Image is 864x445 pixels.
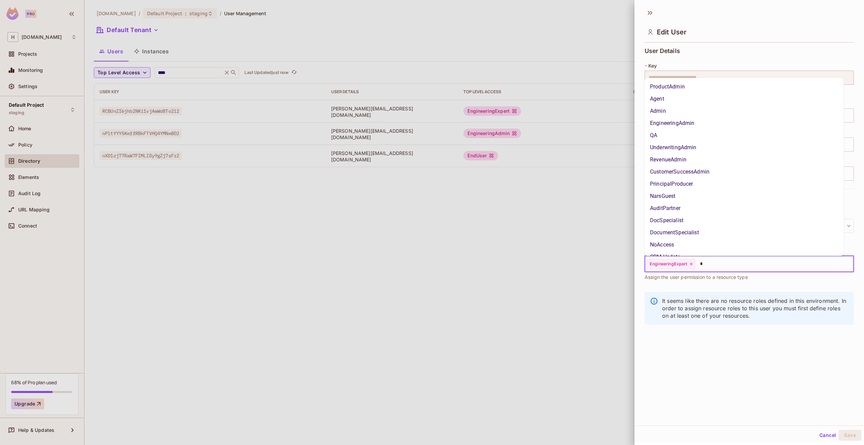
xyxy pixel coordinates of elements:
li: DocSpecialist [645,214,844,227]
button: Save [839,430,861,441]
li: QA [645,129,844,141]
li: NarsGuest [645,190,844,202]
span: Key [648,63,657,69]
button: Close [850,263,852,264]
li: EngineeringAdmin [645,117,844,129]
li: AuditPartner [645,202,844,214]
li: CustomerSuccessAdmin [645,166,844,178]
p: It seems like there are no resource roles defined in this environment. In order to assign resourc... [662,297,848,319]
li: UnderwritingAdmin [645,141,844,154]
li: Agent [645,93,844,105]
span: User Details [645,48,680,54]
span: Assign the user permission to a resource type [645,273,748,281]
li: Admin [645,105,844,117]
div: EngineeringExpert [647,259,695,269]
li: ProductAdmin [645,81,844,93]
li: PrincipalProducer [645,178,844,190]
span: Edit User [657,28,686,36]
li: DocumentSpecialist [645,227,844,239]
li: CRM Update [645,251,844,263]
span: EngineeringExpert [650,261,687,267]
li: NoAccess [645,239,844,251]
button: Cancel [817,430,839,441]
li: RevenueAdmin [645,154,844,166]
